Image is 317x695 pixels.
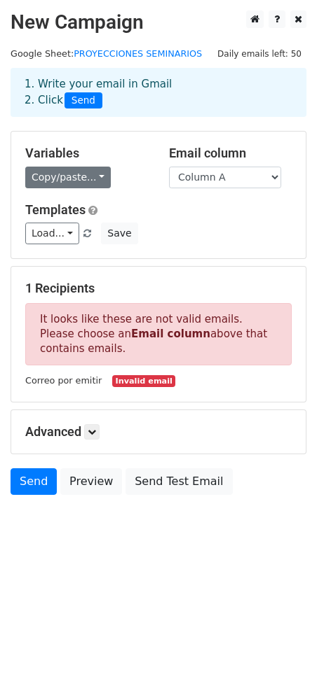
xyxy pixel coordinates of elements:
[131,328,210,340] strong: Email column
[25,202,86,217] a: Templates
[74,48,202,59] a: PROYECCIONES SEMINARIOS
[247,628,317,695] iframe: Chat Widget
[169,146,292,161] h5: Email column
[213,46,306,62] span: Daily emails left: 50
[112,375,175,387] small: Invalid email
[247,628,317,695] div: Widget de chat
[101,223,137,244] button: Save
[25,146,148,161] h5: Variables
[25,167,111,188] a: Copy/paste...
[60,468,122,495] a: Preview
[11,48,202,59] small: Google Sheet:
[25,303,292,365] p: It looks like these are not valid emails. Please choose an above that contains emails.
[11,10,306,34] h2: New Campaign
[25,424,292,440] h5: Advanced
[25,223,79,244] a: Load...
[126,468,232,495] a: Send Test Email
[25,375,102,386] small: Correo por emitir
[11,468,57,495] a: Send
[65,92,102,109] span: Send
[213,48,306,59] a: Daily emails left: 50
[14,76,303,108] div: 1. Write your email in Gmail 2. Click
[25,281,292,296] h5: 1 Recipients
